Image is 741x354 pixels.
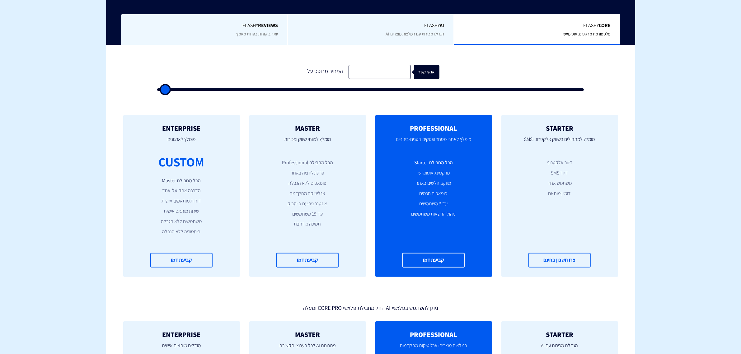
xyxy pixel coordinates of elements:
div: ניתן להשתמש בפלאשי AI החל מחבילת פלאשי CORE PRO ומעלה [119,302,623,312]
li: דיוור SMS [511,170,609,177]
li: דיוור אלקטרוני [511,159,609,166]
a: צרו חשבון בחינם [528,253,591,268]
h2: MASTER [259,124,357,132]
p: מומלץ לארגונים [133,132,231,153]
li: הכל מחבילת Master [133,177,231,184]
li: משתמש אחד [511,180,609,187]
b: Core [599,22,611,29]
li: הדרכה אחד-על-אחד [133,187,231,194]
span: יותר ביקורות בפחות מאמץ [236,31,278,37]
h2: MASTER [259,331,357,338]
li: עד 3 משתמשים [385,200,483,207]
h2: PROFESSIONAL [385,124,483,132]
p: מומלץ למתחילים בשיווק אלקטרוני וSMS [511,132,609,153]
div: המחיר מבוסס על [302,65,349,79]
span: הגדילו מכירות עם המלצות מוצרים AI [386,31,444,37]
a: קביעת דמו [150,253,213,268]
li: תמיכה מורחבת [259,221,357,228]
li: שירות מותאם אישית [133,208,231,215]
h2: ENTERPRISE [133,124,231,132]
li: פופאפים חכמים [385,190,483,197]
span: פלטפורמת מרקטינג אוטומיישן [562,31,611,37]
li: עד 15 משתמשים [259,211,357,218]
li: מעקב גולשים באתר [385,180,483,187]
a: קביעת דמו [276,253,339,268]
div: CUSTOM [159,153,204,171]
li: משתמשים ללא הגבלה [133,218,231,225]
li: הכל מחבילת Professional [259,159,357,166]
b: AI [440,22,444,29]
li: פופאפים ללא הגבלה [259,180,357,187]
h2: STARTER [511,124,609,132]
h2: STARTER [511,331,609,338]
p: מומלץ לאתרי מסחר ועסקים קטנים-בינוניים [385,132,483,153]
li: ניהול הרשאות משתמשים [385,211,483,218]
h2: PROFESSIONAL [385,331,483,338]
li: פרסונליזציה באתר [259,170,357,177]
b: REVIEWS [258,22,278,29]
li: הכל מחבילת Starter [385,159,483,166]
span: Flashy [130,22,278,29]
li: אנליטיקה מתקדמת [259,190,357,197]
div: אנשי קשר [421,65,447,79]
span: Flashy [297,22,444,29]
li: דומיין מותאם [511,190,609,197]
li: דוחות מותאמים אישית [133,198,231,205]
h2: ENTERPRISE [133,331,231,338]
li: היסטוריה ללא הגבלה [133,228,231,235]
p: מומלץ לצוותי שיווק ומכירות [259,132,357,153]
span: Flashy [463,22,611,29]
li: מרקטינג אוטומיישן [385,170,483,177]
a: קביעת דמו [402,253,465,268]
li: אינטגרציה עם פייסבוק [259,200,357,207]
